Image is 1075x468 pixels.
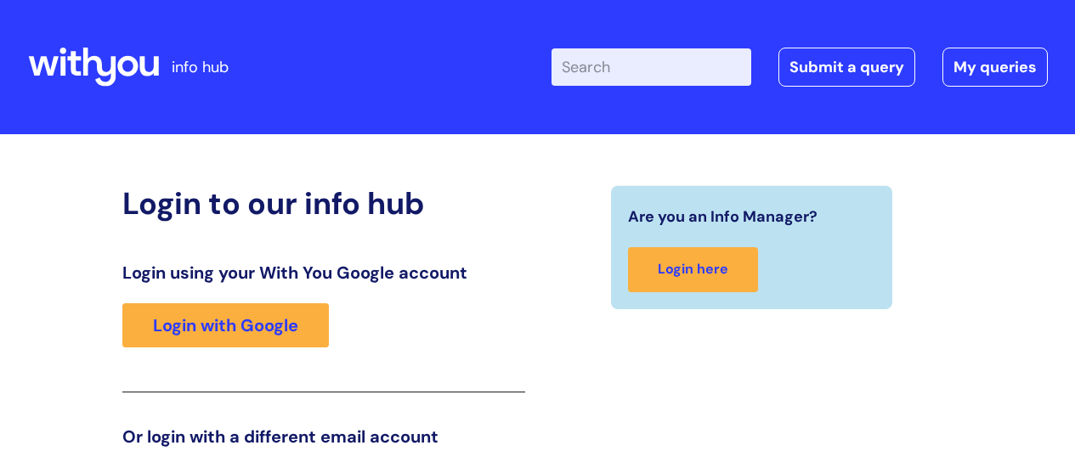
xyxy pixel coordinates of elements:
[122,303,329,347] a: Login with Google
[778,48,915,87] a: Submit a query
[122,262,525,283] h3: Login using your With You Google account
[552,48,751,86] input: Search
[628,203,818,230] span: Are you an Info Manager?
[172,54,229,81] p: info hub
[942,48,1048,87] a: My queries
[122,185,525,222] h2: Login to our info hub
[122,426,525,447] h3: Or login with a different email account
[628,247,758,292] a: Login here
